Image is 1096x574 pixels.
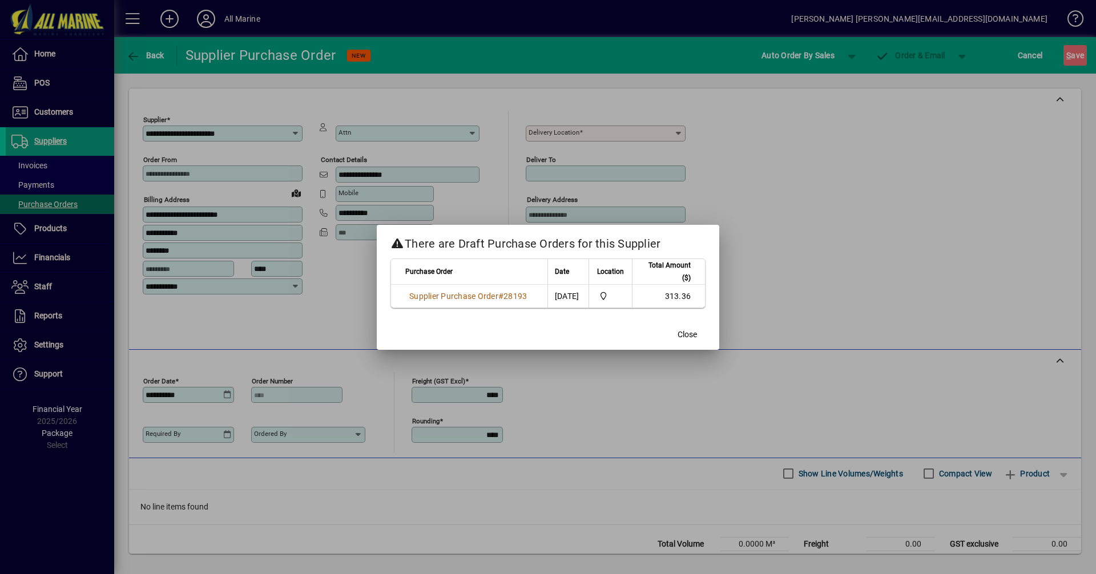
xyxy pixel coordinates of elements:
[678,329,697,341] span: Close
[503,292,527,301] span: 28193
[555,265,569,278] span: Date
[596,290,626,302] span: Port Road
[409,292,498,301] span: Supplier Purchase Order
[405,265,453,278] span: Purchase Order
[547,285,589,308] td: [DATE]
[597,265,624,278] span: Location
[377,225,719,258] h2: There are Draft Purchase Orders for this Supplier
[669,325,706,345] button: Close
[498,292,503,301] span: #
[632,285,705,308] td: 313.36
[405,290,531,302] a: Supplier Purchase Order#28193
[639,259,691,284] span: Total Amount ($)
